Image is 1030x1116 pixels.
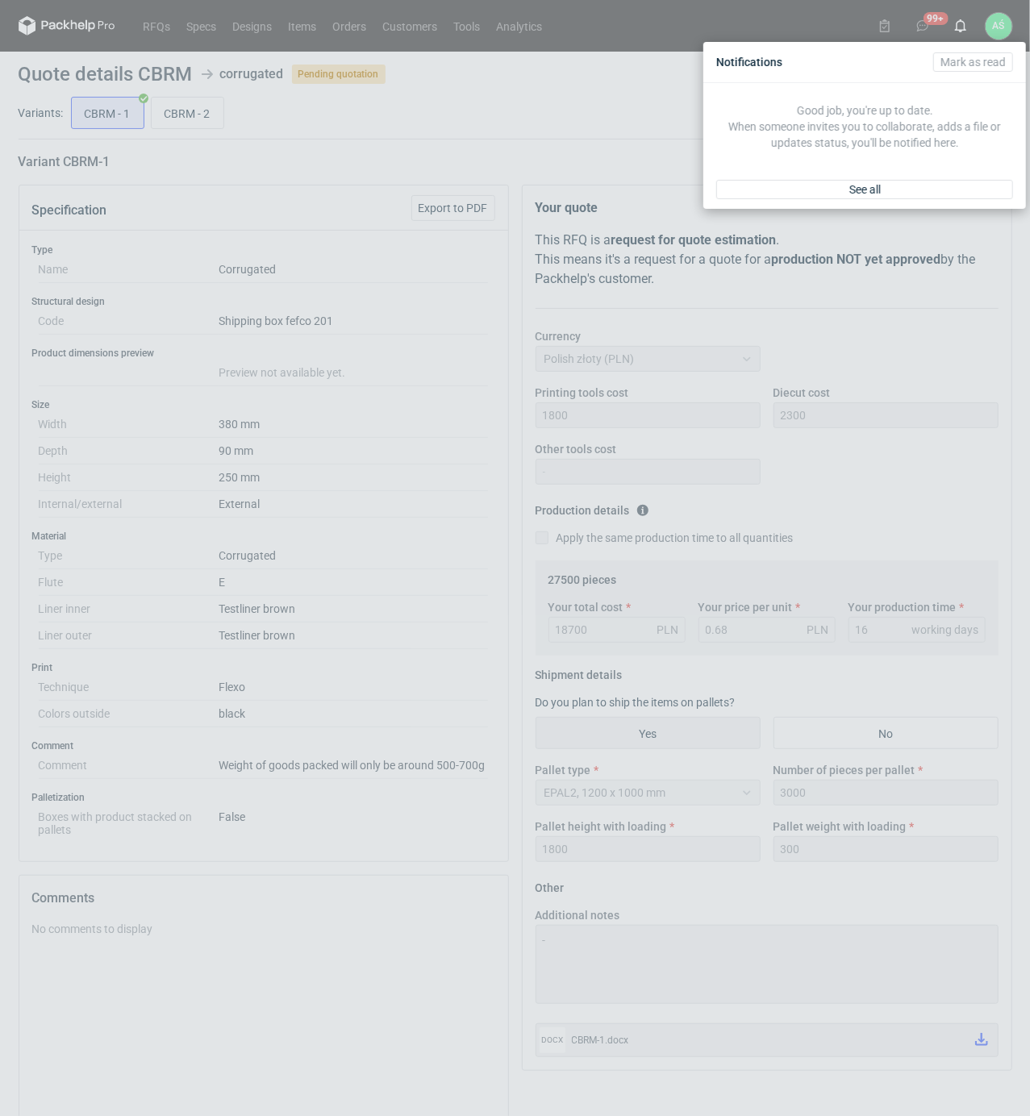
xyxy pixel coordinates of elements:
[723,102,1007,151] p: Good job, you're up to date. When someone invites you to collaborate, adds a file or updates stat...
[716,180,1013,199] a: See all
[710,48,1020,76] div: Notifications
[940,56,1006,68] span: Mark as read
[849,184,881,195] span: See all
[933,52,1013,72] button: Mark as read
